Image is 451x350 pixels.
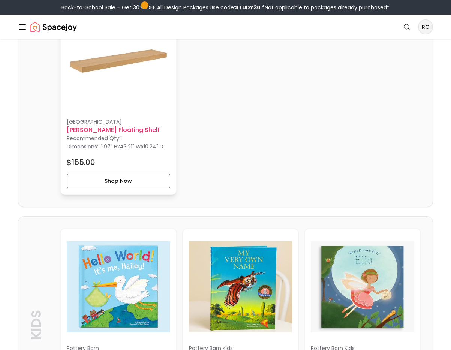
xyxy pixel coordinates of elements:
[30,19,77,34] a: Spacejoy
[189,235,292,338] img: My Very Own Name Girls image
[18,15,433,39] nav: Global
[67,174,170,188] button: Shop Now
[101,143,163,150] p: x x
[61,4,390,11] div: Back-to-School Sale – Get 30% OFF All Design Packages.
[311,235,414,338] img: Good Night Fairy Personalized Book image
[60,3,177,195] a: Sherice Floating Shelf image[GEOGRAPHIC_DATA][PERSON_NAME] Floating ShelfRecommended Qty:1Dimensi...
[101,143,117,150] span: 1.97" H
[67,118,170,126] p: [GEOGRAPHIC_DATA]
[235,4,261,11] b: STUDY30
[210,4,261,11] span: Use code:
[419,20,432,34] span: RO
[418,19,433,34] button: RO
[67,235,170,338] img: Hello World Personalized Book image
[144,143,163,150] span: 10.24" D
[67,142,98,151] p: Dimensions:
[60,3,177,195] div: Sherice Floating Shelf
[67,135,170,142] p: Recommended Qty: 1
[67,126,170,135] h6: [PERSON_NAME] Floating Shelf
[67,157,95,168] h4: $155.00
[67,9,170,112] img: Sherice Floating Shelf image
[261,4,390,11] span: *Not applicable to packages already purchased*
[120,143,141,150] span: 43.21" W
[30,19,77,34] img: Spacejoy Logo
